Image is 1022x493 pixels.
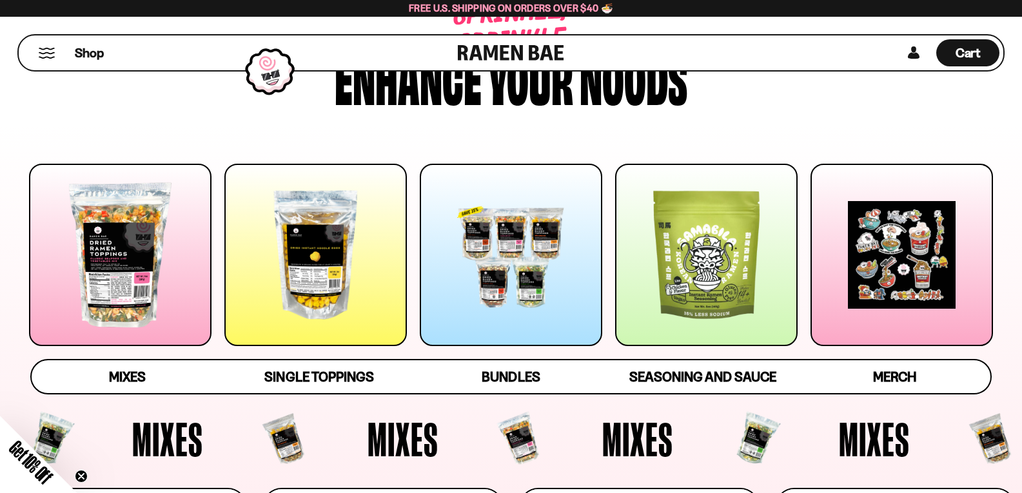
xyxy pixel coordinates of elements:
[6,437,56,487] span: Get 10% Off
[335,46,482,108] div: Enhance
[488,46,573,108] div: your
[75,39,104,66] a: Shop
[607,360,798,393] a: Seasoning and Sauce
[839,415,910,463] span: Mixes
[223,360,415,393] a: Single Toppings
[368,415,438,463] span: Mixes
[264,369,373,385] span: Single Toppings
[602,415,673,463] span: Mixes
[409,2,613,14] span: Free U.S. Shipping on Orders over $40 🍜
[936,35,999,70] a: Cart
[109,369,146,385] span: Mixes
[38,48,55,59] button: Mobile Menu Trigger
[580,46,687,108] div: noods
[482,369,540,385] span: Bundles
[132,415,203,463] span: Mixes
[956,45,981,61] span: Cart
[415,360,607,393] a: Bundles
[75,470,88,483] button: Close teaser
[799,360,990,393] a: Merch
[629,369,776,385] span: Seasoning and Sauce
[873,369,916,385] span: Merch
[75,44,104,62] span: Shop
[32,360,223,393] a: Mixes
